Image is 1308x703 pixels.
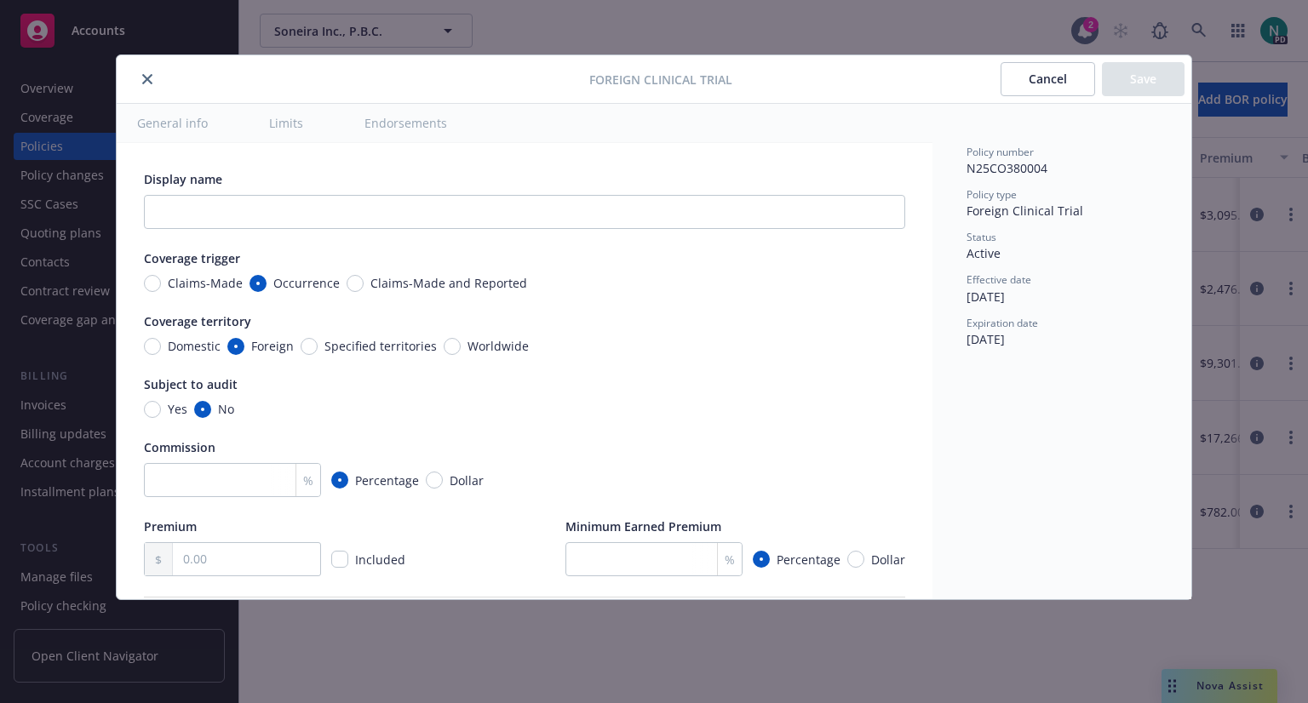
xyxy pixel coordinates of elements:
[370,274,527,292] span: Claims-Made and Reported
[967,272,1031,287] span: Effective date
[967,160,1047,176] span: N25CO380004
[444,338,461,355] input: Worldwide
[273,274,340,292] span: Occurrence
[967,331,1005,347] span: [DATE]
[725,551,735,569] span: %
[168,274,243,292] span: Claims-Made
[871,551,905,569] span: Dollar
[967,187,1017,202] span: Policy type
[144,439,215,455] span: Commission
[117,104,228,142] button: General info
[847,551,864,568] input: Dollar
[144,401,161,418] input: Yes
[967,203,1083,219] span: Foreign Clinical Trial
[753,551,770,568] input: Percentage
[324,337,437,355] span: Specified territories
[967,316,1038,330] span: Expiration date
[137,69,158,89] button: close
[168,400,187,418] span: Yes
[194,401,211,418] input: No
[777,551,840,569] span: Percentage
[218,400,234,418] span: No
[168,337,221,355] span: Domestic
[426,472,443,489] input: Dollar
[967,289,1005,305] span: [DATE]
[450,472,484,489] span: Dollar
[344,104,468,142] button: Endorsements
[144,338,161,355] input: Domestic
[173,543,320,575] input: 0.00
[355,552,405,568] span: Included
[967,245,1001,261] span: Active
[144,313,251,329] span: Coverage territory
[251,337,294,355] span: Foreign
[355,472,419,489] span: Percentage
[967,145,1034,159] span: Policy number
[249,104,324,142] button: Limits
[967,230,996,244] span: Status
[347,275,364,292] input: Claims-Made and Reported
[565,518,721,534] span: Minimum Earned Premium
[303,472,313,489] span: %
[250,275,267,292] input: Occurrence
[1001,62,1095,96] button: Cancel
[589,71,732,89] span: Foreign Clinical Trial
[468,337,529,355] span: Worldwide
[144,518,197,534] span: Premium
[144,250,240,266] span: Coverage trigger
[144,171,222,187] span: Display name
[227,338,244,355] input: Foreign
[331,472,348,489] input: Percentage
[144,376,238,392] span: Subject to audit
[144,275,161,292] input: Claims-Made
[301,338,318,355] input: Specified territories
